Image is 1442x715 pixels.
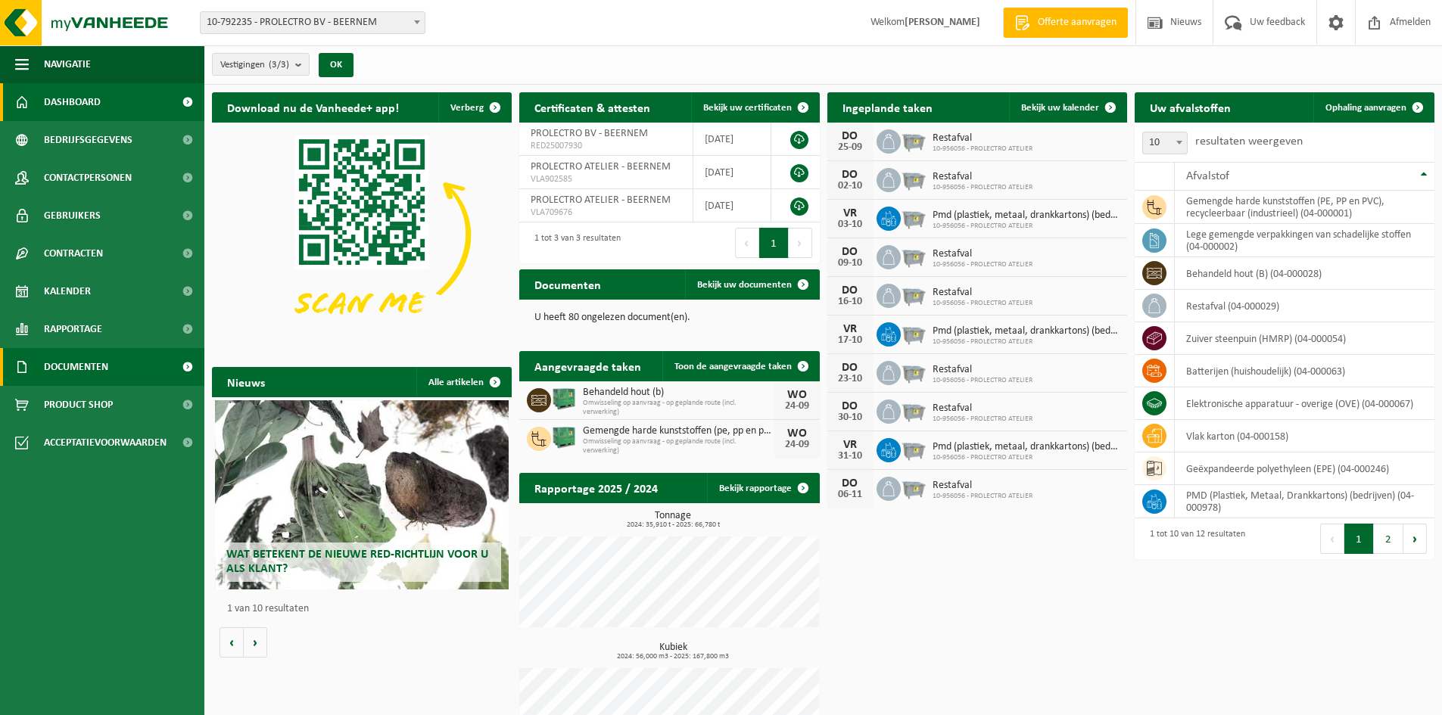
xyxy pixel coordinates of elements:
[933,132,1032,145] span: Restafval
[933,287,1032,299] span: Restafval
[901,243,927,269] img: WB-2500-GAL-GY-01
[835,219,865,230] div: 03-10
[1175,420,1434,452] td: vlak karton (04-000158)
[789,228,812,258] button: Next
[835,297,865,307] div: 16-10
[44,310,102,348] span: Rapportage
[212,367,280,396] h2: Nieuws
[933,171,1032,183] span: Restafval
[835,400,865,412] div: DO
[220,54,289,76] span: Vestigingen
[1175,452,1434,485] td: geëxpandeerde polyethyleen (EPE) (04-000246)
[1320,524,1344,554] button: Previous
[527,521,819,529] span: 2024: 35,910 t - 2025: 66,780 t
[583,437,774,455] span: Omwisseling op aanvraag - op geplande route (incl. verwerking)
[933,337,1120,347] span: 10-956056 - PROLECTRO ATELIER
[901,474,927,500] img: WB-2500-GAL-GY-01
[215,400,509,589] a: Wat betekent de nieuwe RED-richtlijn voor u als klant?
[212,53,310,76] button: Vestigingen(3/3)
[782,389,812,401] div: WO
[1374,524,1403,554] button: 2
[933,260,1032,269] span: 10-956056 - PROLECTRO ATELIER
[835,169,865,181] div: DO
[44,159,132,197] span: Contactpersonen
[1142,522,1245,555] div: 1 tot 10 van 12 resultaten
[835,490,865,500] div: 06-11
[527,642,819,661] h3: Kubiek
[519,473,673,502] h2: Rapportage 2025 / 2024
[933,376,1032,385] span: 10-956056 - PROLECTRO ATELIER
[827,92,948,122] h2: Ingeplande taken
[901,166,927,191] img: WB-2500-GAL-GY-01
[44,197,101,235] span: Gebruikers
[319,53,353,77] button: OK
[44,83,101,121] span: Dashboard
[933,299,1032,308] span: 10-956056 - PROLECTRO ATELIER
[707,473,818,503] a: Bekijk rapportage
[551,424,577,450] img: PB-HB-1400-HPE-GN-01
[519,92,665,122] h2: Certificaten & attesten
[1175,290,1434,322] td: restafval (04-000029)
[1325,103,1406,113] span: Ophaling aanvragen
[905,17,980,28] strong: [PERSON_NAME]
[1142,132,1188,154] span: 10
[933,222,1120,231] span: 10-956056 - PROLECTRO ATELIER
[835,362,865,374] div: DO
[1003,8,1128,38] a: Offerte aanvragen
[933,403,1032,415] span: Restafval
[438,92,510,123] button: Verberg
[901,204,927,230] img: WB-2500-GAL-GY-01
[835,412,865,423] div: 30-10
[531,207,681,219] span: VLA709676
[835,374,865,384] div: 23-10
[212,92,414,122] h2: Download nu de Vanheede+ app!
[1009,92,1126,123] a: Bekijk uw kalender
[44,424,167,462] span: Acceptatievoorwaarden
[583,425,774,437] span: Gemengde harde kunststoffen (pe, pp en pvc), recycleerbaar (industrieel)
[44,235,103,272] span: Contracten
[782,401,812,412] div: 24-09
[583,399,774,417] span: Omwisseling op aanvraag - op geplande route (incl. verwerking)
[933,145,1032,154] span: 10-956056 - PROLECTRO ATELIER
[835,181,865,191] div: 02-10
[835,335,865,346] div: 17-10
[835,451,865,462] div: 31-10
[1313,92,1433,123] a: Ophaling aanvragen
[835,323,865,335] div: VR
[835,142,865,153] div: 25-09
[835,439,865,451] div: VR
[703,103,792,113] span: Bekijk uw certificaten
[835,207,865,219] div: VR
[1034,15,1120,30] span: Offerte aanvragen
[674,362,792,371] span: Toon de aangevraagde taken
[531,128,648,139] span: PROLECTRO BV - BEERNEM
[933,453,1120,462] span: 10-956056 - PROLECTRO ATELIER
[527,653,819,661] span: 2024: 56,000 m3 - 2025: 167,800 m3
[44,272,91,310] span: Kalender
[1175,257,1434,290] td: behandeld hout (B) (04-000028)
[835,258,865,269] div: 09-10
[534,312,804,323] p: U heeft 80 ongelezen document(en).
[691,92,818,123] a: Bekijk uw certificaten
[244,627,267,657] button: Volgende
[1175,224,1434,257] td: lege gemengde verpakkingen van schadelijke stoffen (04-000002)
[531,161,671,173] span: PROLECTRO ATELIER - BEERNEM
[1186,170,1229,182] span: Afvalstof
[685,269,818,300] a: Bekijk uw documenten
[693,156,771,189] td: [DATE]
[901,320,927,346] img: WB-2500-GAL-GY-01
[1175,191,1434,224] td: gemengde harde kunststoffen (PE, PP en PVC), recycleerbaar (industrieel) (04-000001)
[201,12,425,33] span: 10-792235 - PROLECTRO BV - BEERNEM
[1175,322,1434,355] td: zuiver steenpuin (HMRP) (04-000054)
[44,45,91,83] span: Navigatie
[44,348,108,386] span: Documenten
[835,477,865,490] div: DO
[782,427,812,440] div: WO
[933,364,1032,376] span: Restafval
[450,103,484,113] span: Verberg
[220,627,244,657] button: Vorige
[1344,524,1374,554] button: 1
[933,210,1120,222] span: Pmd (plastiek, metaal, drankkartons) (bedrijven)
[759,228,789,258] button: 1
[416,367,510,397] a: Alle artikelen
